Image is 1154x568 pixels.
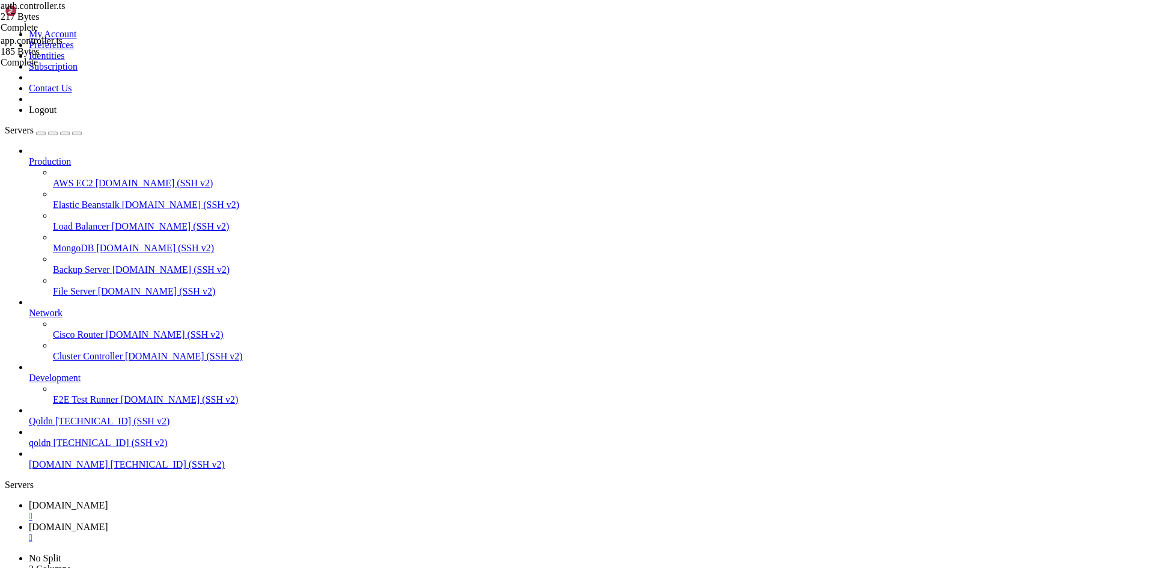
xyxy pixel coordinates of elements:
[1,11,121,22] div: 217 Bytes
[1,46,121,57] div: 185 Bytes
[1,1,121,22] span: auth.controller.ts
[1,35,121,57] span: app.controller.ts
[1,22,121,33] div: Complete
[1,1,66,11] span: auth.controller.ts
[1,35,63,46] span: app.controller.ts
[1,57,121,68] div: Complete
